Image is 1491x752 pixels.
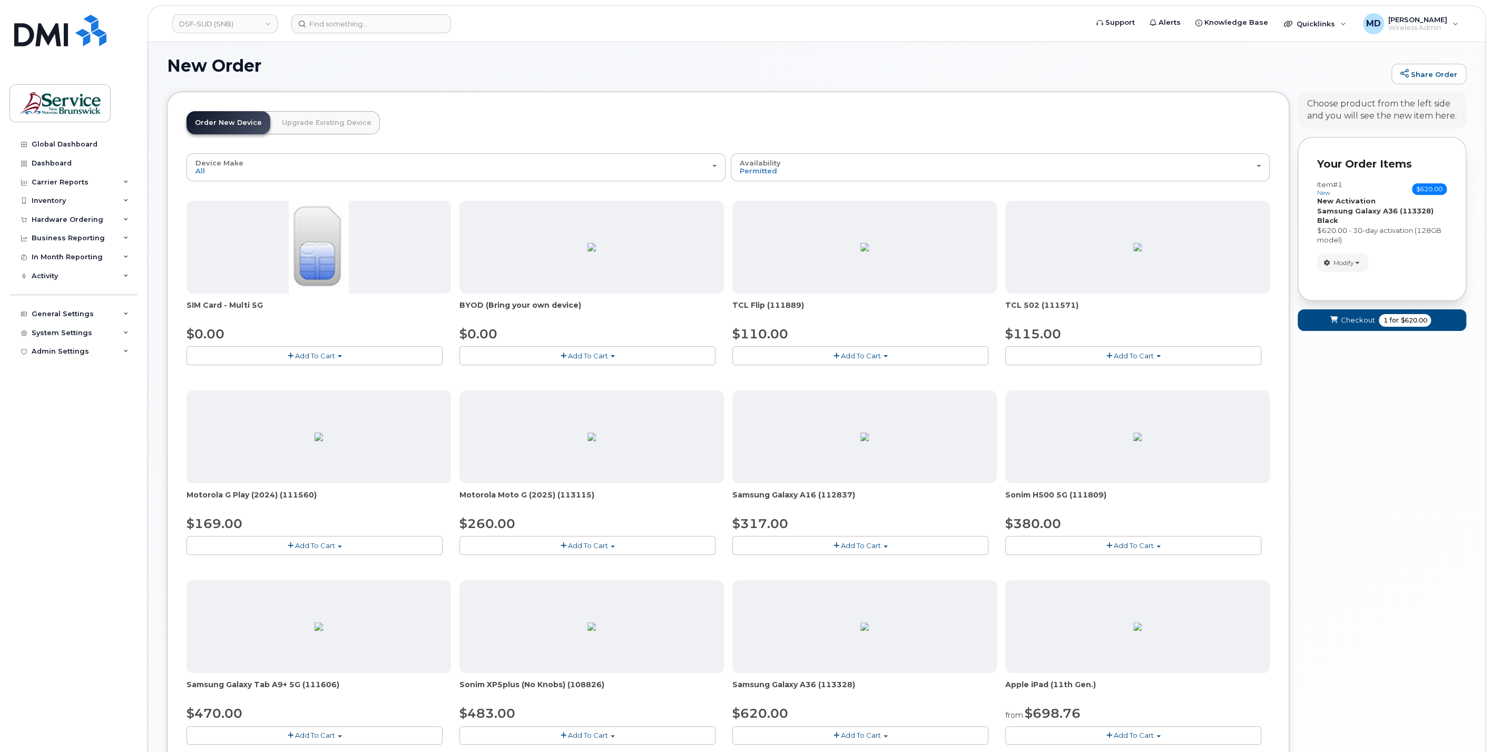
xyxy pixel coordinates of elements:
[1005,536,1261,554] button: Add To Cart
[732,346,988,365] button: Add To Cart
[1298,309,1466,331] button: Checkout 1 for $620.00
[295,731,335,739] span: Add To Cart
[187,153,725,181] button: Device Make All
[568,351,608,360] span: Add To Cart
[732,706,788,721] span: $620.00
[187,679,451,700] div: Samsung Galaxy Tab A9+ 5G (111606)
[315,433,323,441] img: 99773A5F-56E1-4C48-BD91-467D906EAE62.png
[732,679,997,700] div: Samsung Galaxy A36 (113328)
[459,346,715,365] button: Add To Cart
[732,536,988,554] button: Add To Cart
[1025,706,1081,721] span: $698.76
[1133,622,1142,631] img: 9A8DB539-77E5-4E9C-82DF-E802F619172D.png
[1133,243,1142,251] img: E4E53BA5-3DF7-4680-8EB9-70555888CC38.png
[1005,516,1061,531] span: $380.00
[1317,189,1330,197] small: new
[1005,710,1023,720] small: from
[295,541,335,550] span: Add To Cart
[732,300,997,321] div: TCL Flip (111889)
[195,159,243,167] span: Device Make
[732,516,788,531] span: $317.00
[167,56,1386,75] h1: New Order
[1387,316,1400,325] span: for
[1005,326,1061,341] span: $115.00
[841,541,881,550] span: Add To Cart
[195,167,205,175] span: All
[1005,679,1270,700] div: Apple iPad (11th Gen.)
[860,622,869,631] img: ED9FC9C2-4804-4D92-8A77-98887F1967E0.png
[1005,346,1261,365] button: Add To Cart
[732,726,988,745] button: Add To Cart
[187,300,451,321] div: SIM Card - Multi 5G
[1412,183,1447,195] span: $620.00
[731,153,1270,181] button: Availability Permitted
[187,706,242,721] span: $470.00
[587,622,596,631] img: 5FFB6D20-ABAE-4868-B366-7CFDCC8C6FCC.png
[1317,226,1447,245] div: $620.00 - 30-day activation (128GB model)
[459,706,515,721] span: $483.00
[1317,216,1338,224] strong: Black
[587,433,596,441] img: 46CE78E4-2820-44E7-ADB1-CF1A10A422D2.png
[1005,726,1261,745] button: Add To Cart
[732,326,788,341] span: $110.00
[1133,433,1142,441] img: 79D338F0-FFFB-4B19-B7FF-DB34F512C68B.png
[187,111,270,134] a: Order New Device
[1317,253,1368,272] button: Modify
[315,622,323,631] img: 2A8BAFE4-7C80-451B-A6BE-1655296EFB30.png
[1307,98,1457,122] div: Choose product from the left side and you will see the new item here.
[1317,207,1434,215] strong: Samsung Galaxy A36 (113328)
[459,679,724,700] div: Sonim XP5plus (No Knobs) (108826)
[1340,315,1375,325] span: Checkout
[740,167,777,175] span: Permitted
[289,201,349,294] img: 00D627D4-43E9-49B7-A367-2C99342E128C.jpg
[1317,197,1376,205] strong: New Activation
[1114,351,1154,360] span: Add To Cart
[273,111,380,134] a: Upgrade Existing Device
[841,731,881,739] span: Add To Cart
[459,326,497,341] span: $0.00
[740,159,781,167] span: Availability
[187,346,443,365] button: Add To Cart
[459,490,724,511] div: Motorola Moto G (2025) (113115)
[1391,64,1466,85] a: Share Order
[187,326,224,341] span: $0.00
[1114,731,1154,739] span: Add To Cart
[1333,258,1354,268] span: Modify
[459,300,724,321] div: BYOD (Bring your own device)
[187,490,451,511] div: Motorola G Play (2024) (111560)
[1400,316,1427,325] span: $620.00
[187,726,443,745] button: Add To Cart
[1317,157,1447,172] p: Your Order Items
[568,731,608,739] span: Add To Cart
[860,433,869,441] img: 9FB32A65-7F3B-4C75-88D7-110BE577F189.png
[587,243,596,251] img: C3F069DC-2144-4AFF-AB74-F0914564C2FE.jpg
[1317,181,1342,196] h3: Item
[459,516,515,531] span: $260.00
[568,541,608,550] span: Add To Cart
[459,536,715,554] button: Add To Cart
[860,243,869,251] img: 4BBBA1A7-EEE1-4148-A36C-898E0DC10F5F.png
[1005,490,1270,511] div: Sonim H500 5G (111809)
[1114,541,1154,550] span: Add To Cart
[732,490,997,511] div: Samsung Galaxy A16 (112837)
[295,351,335,360] span: Add To Cart
[841,351,881,360] span: Add To Cart
[459,726,715,745] button: Add To Cart
[1005,300,1270,321] div: TCL 502 (111571)
[1333,180,1342,189] span: #1
[187,536,443,554] button: Add To Cart
[1383,316,1387,325] span: 1
[187,516,242,531] span: $169.00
